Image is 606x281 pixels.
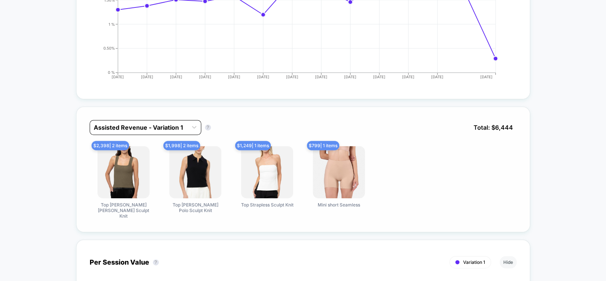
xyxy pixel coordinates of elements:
[96,202,151,219] span: Top [PERSON_NAME] [PERSON_NAME] Sculpt Knit
[235,141,271,150] span: $ 1,249 | 1 items
[344,75,356,79] tspan: [DATE]
[286,75,298,79] tspan: [DATE]
[318,202,360,208] span: Mini short Seamless
[167,202,223,213] span: Top [PERSON_NAME] Polo Sculpt Knit
[153,259,159,265] button: ?
[307,141,339,150] span: $ 799 | 1 items
[315,75,327,79] tspan: [DATE]
[432,75,444,79] tspan: [DATE]
[257,75,269,79] tspan: [DATE]
[228,75,240,79] tspan: [DATE]
[241,146,293,198] img: Top Strapless Sculpt Knit
[470,120,517,135] span: Total: $ 6,444
[103,46,115,50] tspan: 0.50%
[92,141,129,150] span: $ 2,398 | 2 items
[97,146,150,198] img: Top cuello Cuadrado Sculpt Knit
[109,22,115,26] tspan: 1 %
[169,146,221,198] img: Top de Cuello Polo Sculpt Knit
[141,75,153,79] tspan: [DATE]
[205,124,211,130] button: ?
[463,259,485,265] span: Variation 1
[313,146,365,198] img: Mini short Seamless
[163,141,200,150] span: $ 1,998 | 2 items
[373,75,385,79] tspan: [DATE]
[108,70,115,75] tspan: 0 %
[199,75,211,79] tspan: [DATE]
[112,75,124,79] tspan: [DATE]
[481,75,493,79] tspan: [DATE]
[241,202,294,208] span: Top Strapless Sculpt Knit
[170,75,182,79] tspan: [DATE]
[403,75,415,79] tspan: [DATE]
[500,256,517,268] button: Hide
